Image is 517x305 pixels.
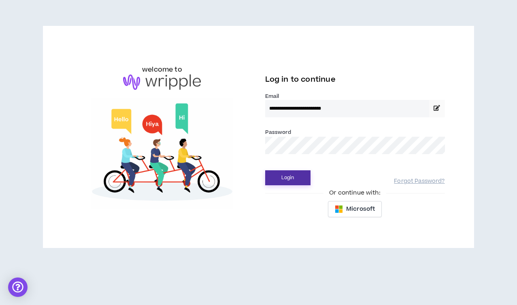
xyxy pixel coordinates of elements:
h6: welcome to [142,65,182,74]
button: Microsoft [328,201,382,217]
button: Login [265,170,311,185]
img: logo-brand.png [123,74,201,90]
span: Log in to continue [265,74,336,85]
img: Welcome to Wripple [72,98,252,210]
span: Microsoft [346,205,375,214]
label: Email [265,93,445,100]
a: Forgot Password? [394,178,445,185]
span: Or continue with: [323,189,386,197]
label: Password [265,129,291,136]
div: Open Intercom Messenger [8,277,28,297]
